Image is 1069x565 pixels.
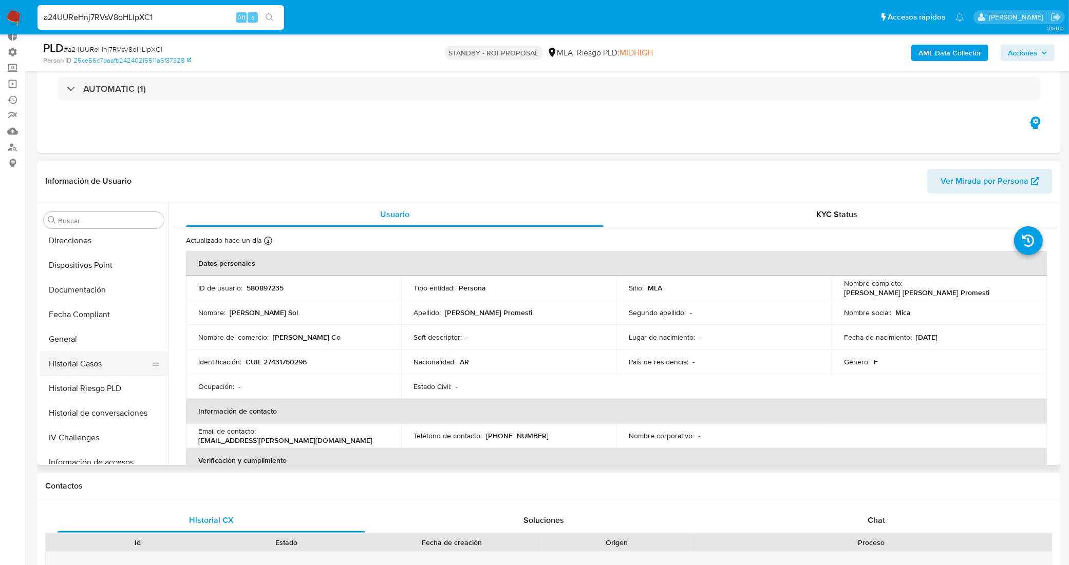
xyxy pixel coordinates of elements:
p: Nombre social : [844,308,891,317]
span: Riesgo PLD: [577,47,653,59]
div: Proceso [698,537,1045,548]
h1: Contactos [45,481,1053,491]
span: Alt [237,12,246,22]
span: Usuario [380,208,409,220]
p: [PERSON_NAME] Sol [230,308,298,317]
input: Buscar usuario o caso... [37,11,284,24]
b: PLD [43,40,64,56]
h3: AUTOMATIC (1) [83,83,146,94]
button: Acciones [1001,45,1055,61]
div: Origen [550,537,684,548]
p: - [699,333,701,342]
p: - [692,357,695,366]
p: Identificación : [198,357,241,366]
p: [PERSON_NAME] [PERSON_NAME] Promesti [844,288,990,297]
span: Soluciones [523,514,564,526]
p: Sitio : [629,283,644,293]
a: Notificaciones [955,13,964,22]
p: Persona [459,283,486,293]
p: Tipo entidad : [414,283,455,293]
p: [PERSON_NAME] Co [273,333,341,342]
p: Lugar de nacimiento : [629,333,695,342]
p: Nacionalidad : [414,357,456,366]
p: - [690,308,692,317]
button: Historial Riesgo PLD [40,376,168,401]
span: Acciones [1008,45,1037,61]
p: Mica [895,308,911,317]
p: Fecha de nacimiento : [844,333,912,342]
p: Segundo apellido : [629,308,686,317]
span: Ver Mirada por Persona [941,169,1028,193]
p: F [874,357,878,366]
p: Género : [844,357,870,366]
p: STANDBY - ROI PROPOSAL [445,46,543,60]
p: leandro.caroprese@mercadolibre.com [989,12,1047,22]
span: MIDHIGH [620,47,653,59]
th: Datos personales [186,251,1047,276]
button: Historial de conversaciones [40,401,168,425]
p: [PHONE_NUMBER] [486,431,549,440]
span: Accesos rápidos [888,12,945,23]
button: Buscar [48,216,56,224]
p: CUIL 27431760296 [246,357,307,366]
p: Nombre completo : [844,279,903,288]
div: AUTOMATIC (1) [58,77,1040,101]
p: - [238,382,240,391]
button: Documentación [40,278,168,302]
p: - [466,333,468,342]
button: Dispositivos Point [40,253,168,278]
p: 580897235 [247,283,284,293]
a: Salir [1051,12,1061,23]
span: # a24UUReHnj7RVsV8oHLlpXC1 [64,44,162,54]
b: AML Data Collector [918,45,981,61]
p: Email de contacto : [198,426,256,436]
th: Información de contacto [186,399,1047,423]
p: Nombre del comercio : [198,333,269,342]
button: IV Challenges [40,425,168,450]
input: Buscar [58,216,160,225]
div: Estado [219,537,353,548]
p: - [456,382,458,391]
h1: Información de Usuario [45,176,132,186]
button: Ver Mirada por Persona [927,169,1053,193]
p: Apellido : [414,308,441,317]
a: 25ce56c7baafb242402f5511a6f37328 [73,56,191,65]
p: - [698,431,700,440]
b: Person ID [43,56,71,65]
p: MLA [648,283,662,293]
p: Ocupación : [198,382,234,391]
p: País de residencia : [629,357,688,366]
div: Fecha de creación [368,537,535,548]
p: [DATE] [916,333,937,342]
p: Soft descriptor : [414,333,462,342]
div: MLA [547,47,573,59]
button: General [40,327,168,352]
p: Nombre : [198,308,226,317]
button: Información de accesos [40,450,168,475]
span: s [251,12,254,22]
p: Estado Civil : [414,382,452,391]
button: Fecha Compliant [40,302,168,327]
th: Verificación y cumplimiento [186,448,1047,473]
p: [EMAIL_ADDRESS][PERSON_NAME][DOMAIN_NAME] [198,436,372,445]
p: ID de usuario : [198,283,242,293]
button: Historial Casos [40,352,160,376]
p: Teléfono de contacto : [414,431,482,440]
button: search-icon [259,10,280,25]
span: KYC Status [817,208,858,220]
span: 3.156.0 [1047,24,1064,32]
button: Direcciones [40,228,168,253]
p: Actualizado hace un día [186,236,261,245]
p: [PERSON_NAME] Promesti [445,308,532,317]
p: Nombre corporativo : [629,431,694,440]
button: AML Data Collector [911,45,988,61]
span: Chat [868,514,885,526]
span: Historial CX [189,514,234,526]
p: AR [460,357,469,366]
div: Id [71,537,205,548]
